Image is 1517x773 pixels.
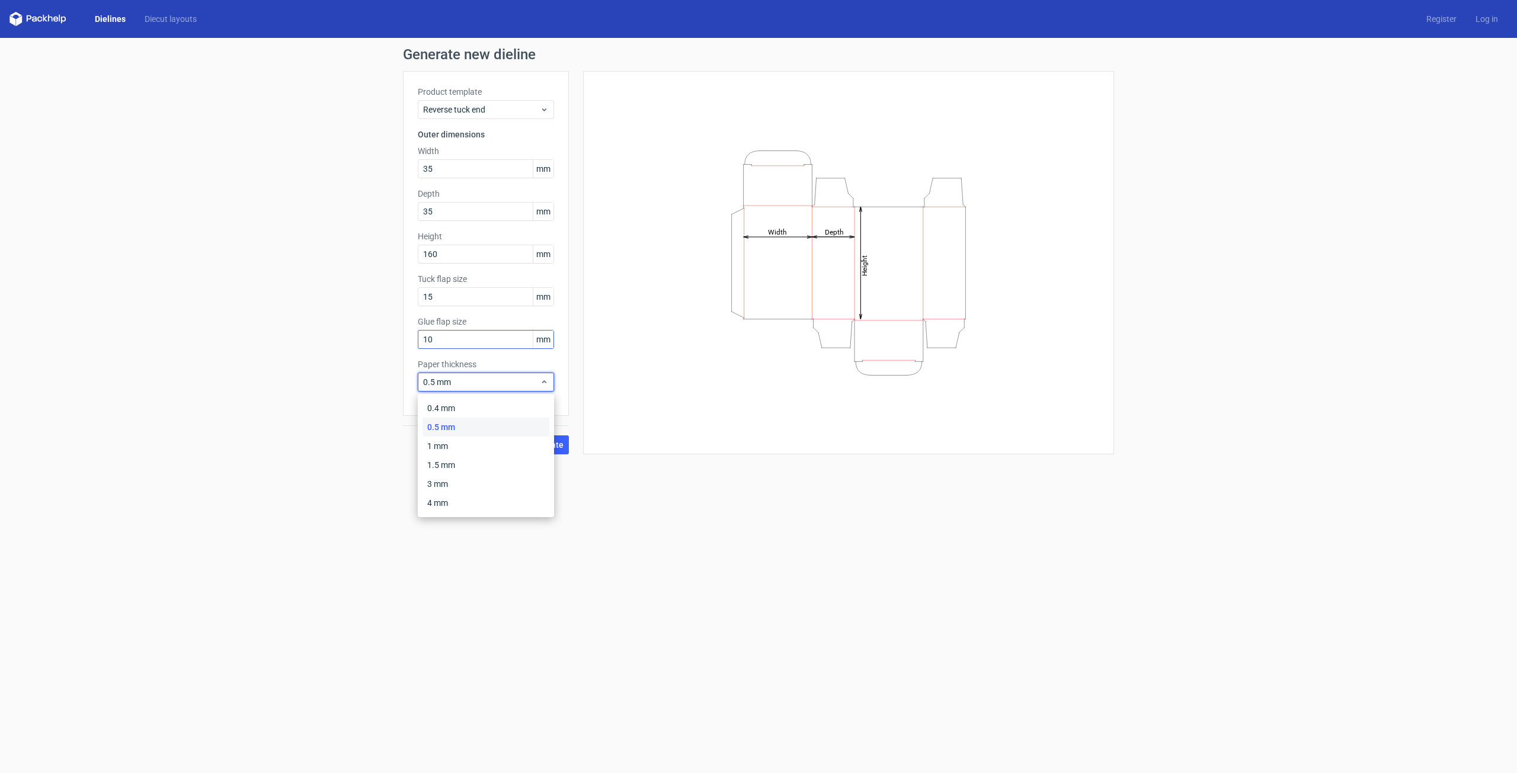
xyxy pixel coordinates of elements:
div: 1.5 mm [423,456,549,474]
span: mm [533,331,553,348]
span: mm [533,160,553,178]
label: Tuck flap size [418,273,554,285]
span: Reverse tuck end [423,104,540,116]
a: Log in [1466,13,1508,25]
div: 4 mm [423,493,549,512]
tspan: Width [768,227,787,236]
div: 0.5 mm [423,418,549,437]
label: Glue flap size [418,316,554,328]
span: mm [533,245,553,263]
a: Register [1417,13,1466,25]
div: 3 mm [423,474,549,493]
label: Paper thickness [418,358,554,370]
h3: Outer dimensions [418,129,554,140]
div: 0.4 mm [423,399,549,418]
span: 0.5 mm [423,376,540,388]
label: Width [418,145,554,157]
label: Product template [418,86,554,98]
div: 1 mm [423,437,549,456]
label: Depth [418,188,554,200]
tspan: Depth [825,227,844,236]
tspan: Height [860,255,869,275]
a: Dielines [85,13,135,25]
h1: Generate new dieline [403,47,1114,62]
span: mm [533,288,553,306]
label: Height [418,230,554,242]
a: Diecut layouts [135,13,206,25]
span: mm [533,203,553,220]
